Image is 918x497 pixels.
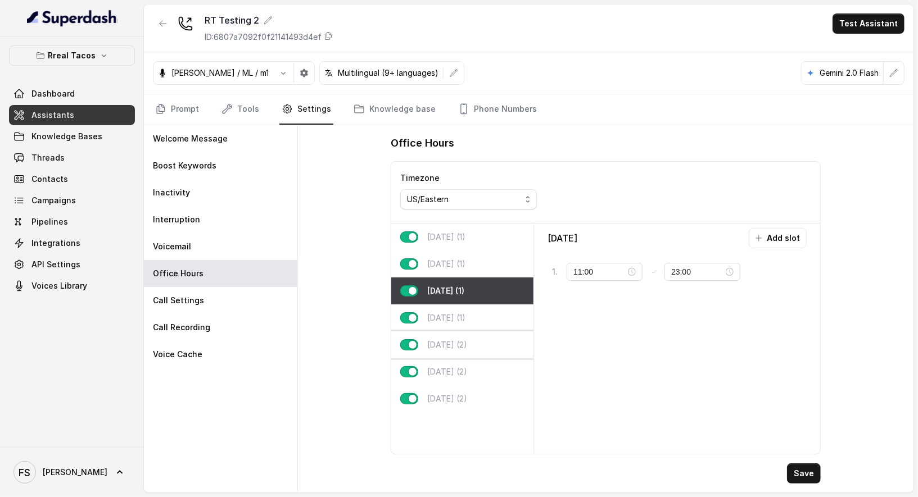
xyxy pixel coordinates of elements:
[153,160,216,171] p: Boost Keywords
[671,266,723,278] input: Select time
[9,169,135,189] a: Contacts
[9,84,135,104] a: Dashboard
[833,13,905,34] button: Test Assistant
[427,285,464,297] p: [DATE] (1)
[9,45,135,66] button: Rreal Tacos
[9,276,135,296] a: Voices Library
[153,295,204,306] p: Call Settings
[351,94,438,125] a: Knowledge base
[427,393,467,404] p: [DATE] (2)
[427,231,465,243] p: [DATE] (1)
[31,195,76,206] span: Campaigns
[407,193,521,206] div: US/Eastern
[338,67,438,79] p: Multilingual (9+ languages)
[548,231,577,245] p: [DATE]
[171,67,269,79] p: [PERSON_NAME] / ML / m1
[573,266,626,278] input: Select time
[9,233,135,253] a: Integrations
[31,216,68,227] span: Pipelines
[427,366,467,377] p: [DATE] (2)
[400,189,537,209] button: US/Eastern
[9,457,135,488] a: [PERSON_NAME]
[9,254,135,275] a: API Settings
[27,9,117,27] img: light.svg
[153,322,210,333] p: Call Recording
[153,94,905,125] nav: Tabs
[787,463,821,484] button: Save
[153,187,190,198] p: Inactivity
[31,259,80,270] span: API Settings
[219,94,261,125] a: Tools
[205,31,322,43] p: ID: 6807a7092f0f21141493d4ef
[19,467,31,478] text: FS
[9,105,135,125] a: Assistants
[48,49,96,62] p: Rreal Tacos
[391,134,454,152] h1: Office Hours
[9,126,135,147] a: Knowledge Bases
[9,148,135,168] a: Threads
[31,88,75,99] span: Dashboard
[31,280,87,291] span: Voices Library
[400,173,440,183] label: Timezone
[427,312,465,323] p: [DATE] (1)
[31,152,65,163] span: Threads
[205,13,333,27] div: RT Testing 2
[820,67,879,79] p: Gemini 2.0 Flash
[9,190,135,211] a: Campaigns
[749,228,807,248] button: Add slot
[153,268,204,279] p: Office Hours
[806,69,815,77] svg: google logo
[31,131,102,142] span: Knowledge Bases
[427,339,467,350] p: [DATE] (2)
[9,212,135,232] a: Pipelines
[31,238,80,249] span: Integrations
[153,349,202,360] p: Voice Cache
[31,174,68,185] span: Contacts
[153,133,228,144] p: Welcome Message
[427,258,465,270] p: [DATE] (1)
[652,265,655,279] p: -
[153,214,200,225] p: Interruption
[43,467,107,478] span: [PERSON_NAME]
[279,94,333,125] a: Settings
[153,241,191,252] p: Voicemail
[153,94,201,125] a: Prompt
[31,110,74,121] span: Assistants
[456,94,539,125] a: Phone Numbers
[552,266,558,277] p: 1 .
